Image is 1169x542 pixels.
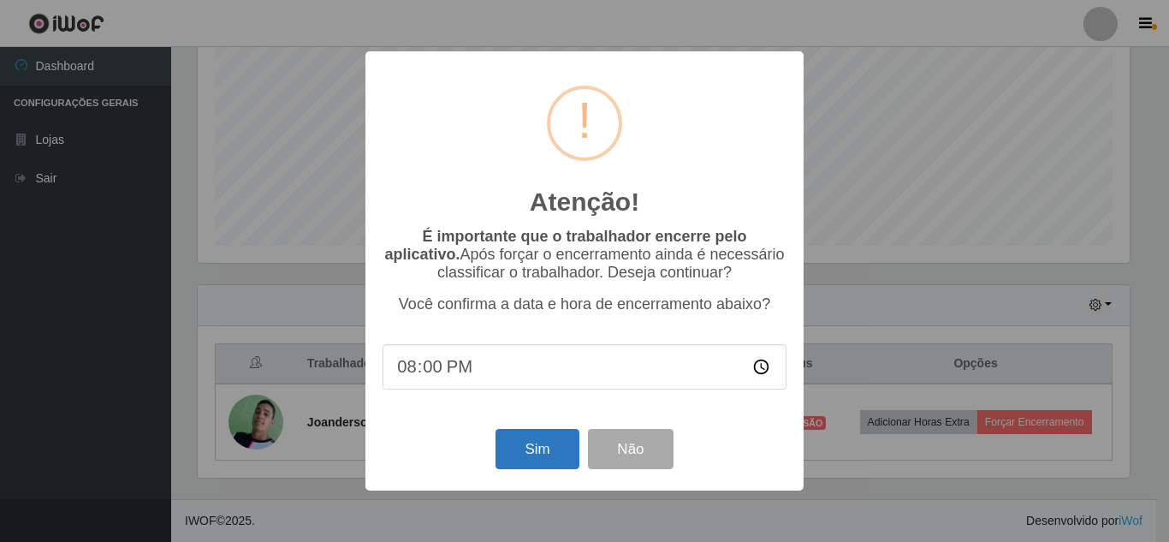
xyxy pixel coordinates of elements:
[384,228,746,263] b: É importante que o trabalhador encerre pelo aplicativo.
[383,295,786,313] p: Você confirma a data e hora de encerramento abaixo?
[495,429,579,469] button: Sim
[588,429,673,469] button: Não
[383,228,786,282] p: Após forçar o encerramento ainda é necessário classificar o trabalhador. Deseja continuar?
[530,187,639,217] h2: Atenção!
